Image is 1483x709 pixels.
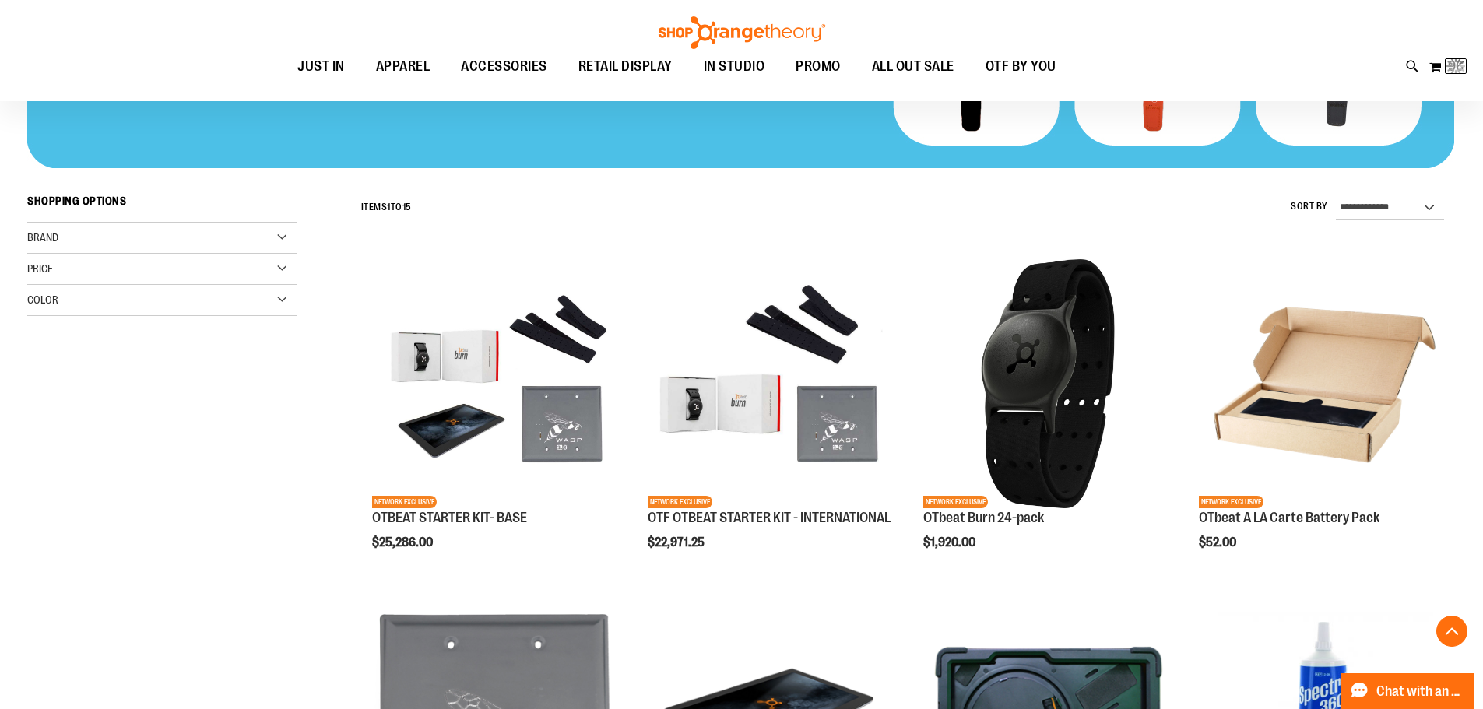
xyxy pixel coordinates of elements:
[1191,251,1456,589] div: product
[648,535,707,549] span: $22,971.25
[1199,510,1379,525] a: OTbeat A LA Carte Battery Pack
[27,188,297,223] strong: Shopping Options
[1199,259,1448,508] img: Product image for OTbeat A LA Carte Battery Pack
[640,251,905,589] div: product
[704,49,765,84] span: IN STUDIO
[923,496,988,508] span: NETWORK EXCLUSIVE
[1199,259,1448,511] a: Product image for OTbeat A LA Carte Battery PackNETWORK EXCLUSIVE
[372,259,621,511] a: OTBEAT STARTER KIT- BASENETWORK EXCLUSIVE
[1199,535,1239,549] span: $52.00
[648,510,891,525] a: OTF OTBEAT STARTER KIT - INTERNATIONAL
[986,49,1056,84] span: OTF BY YOU
[915,251,1180,589] div: product
[648,496,712,508] span: NETWORK EXCLUSIVE
[1376,684,1464,699] span: Chat with an Expert
[376,49,430,84] span: APPAREL
[364,251,629,589] div: product
[923,535,978,549] span: $1,920.00
[923,259,1172,511] a: OTbeat Burn 24-packNETWORK EXCLUSIVE
[923,510,1044,525] a: OTbeat Burn 24-pack
[387,202,391,212] span: 1
[872,49,954,84] span: ALL OUT SALE
[372,259,621,508] img: OTBEAT STARTER KIT- BASE
[27,293,58,306] span: Color
[923,259,1172,508] img: OTbeat Burn 24-pack
[361,195,412,219] h2: Items to
[461,49,547,84] span: ACCESSORIES
[372,535,435,549] span: $25,286.00
[796,49,841,84] span: PROMO
[648,259,897,508] img: OTF OTBEAT STARTER KIT - INTERNATIONAL
[1429,54,1467,79] button: Loading...
[1446,57,1465,75] img: Loading...
[297,49,345,84] span: JUST IN
[1291,200,1328,213] label: Sort By
[656,16,828,49] img: Shop Orangetheory
[1341,673,1474,709] button: Chat with an Expert
[578,49,673,84] span: RETAIL DISPLAY
[27,262,53,275] span: Price
[648,259,897,511] a: OTF OTBEAT STARTER KIT - INTERNATIONALNETWORK EXCLUSIVE
[1436,616,1467,647] button: Back To Top
[372,496,437,508] span: NETWORK EXCLUSIVE
[27,231,58,244] span: Brand
[1199,496,1263,508] span: NETWORK EXCLUSIVE
[372,510,527,525] a: OTBEAT STARTER KIT- BASE
[402,202,412,212] span: 15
